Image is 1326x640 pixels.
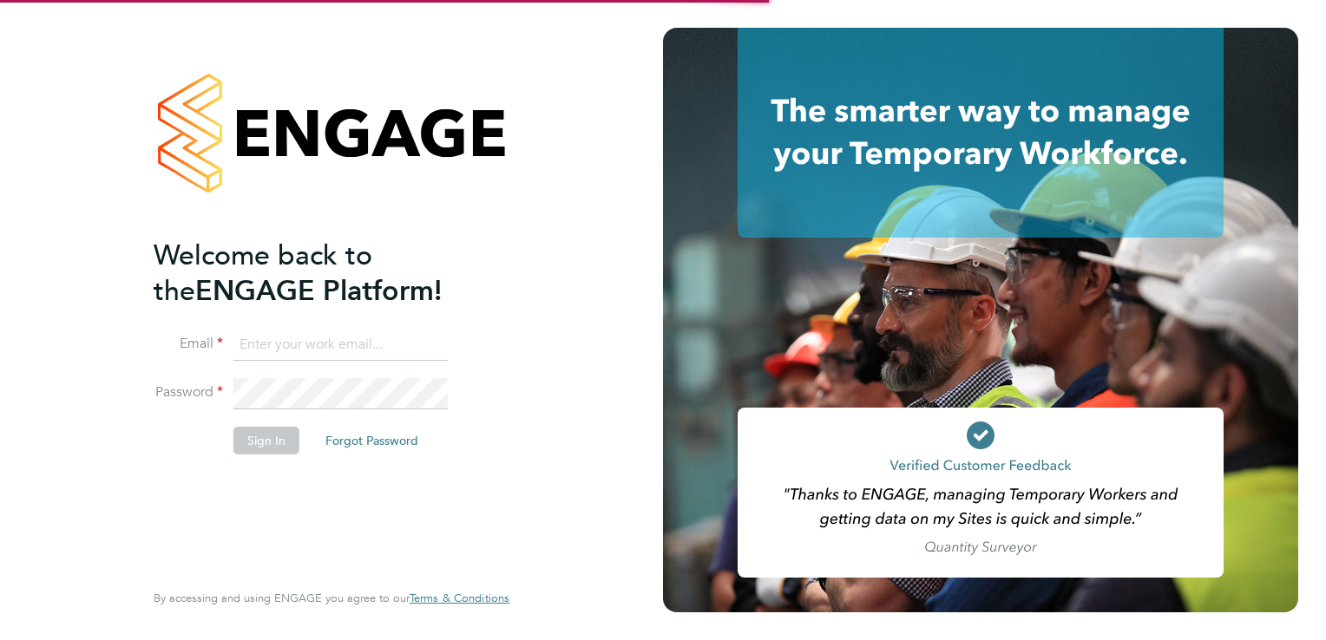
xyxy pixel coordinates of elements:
label: Email [154,335,223,353]
span: By accessing and using ENGAGE you agree to our [154,591,509,605]
button: Sign In [233,427,299,454]
span: Terms & Conditions [410,591,509,605]
span: Welcome back to the [154,238,372,308]
h2: ENGAGE Platform! [154,238,492,309]
a: Terms & Conditions [410,591,509,605]
input: Enter your work email... [233,330,448,361]
button: Forgot Password [312,427,432,454]
label: Password [154,383,223,402]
